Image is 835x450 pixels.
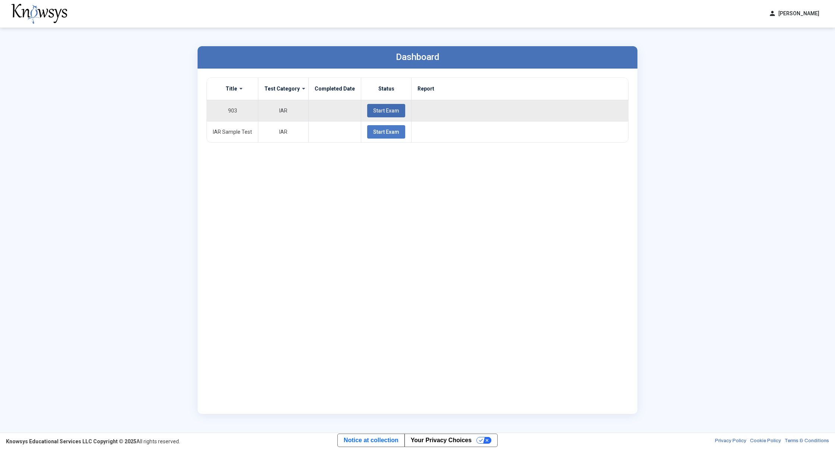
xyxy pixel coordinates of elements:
td: IAR Sample Test [207,121,258,142]
th: Status [361,78,412,100]
td: 903 [207,100,258,121]
button: Start Exam [367,125,405,139]
a: Notice at collection [338,434,404,447]
label: Completed Date [315,85,355,92]
button: Start Exam [367,104,405,117]
span: Start Exam [373,129,399,135]
button: Your Privacy Choices [404,434,497,447]
label: Test Category [264,85,300,92]
a: Cookie Policy [750,438,781,445]
button: person[PERSON_NAME] [764,7,824,20]
th: Report [412,78,628,100]
td: IAR [258,100,309,121]
label: Dashboard [396,52,439,62]
div: All rights reserved. [6,438,180,445]
span: person [769,10,776,18]
label: Title [226,85,237,92]
a: Terms & Conditions [785,438,829,445]
span: Start Exam [373,108,399,114]
td: IAR [258,121,309,142]
img: knowsys-logo.png [11,4,67,24]
strong: Knowsys Educational Services LLC Copyright © 2025 [6,438,136,444]
a: Privacy Policy [715,438,746,445]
